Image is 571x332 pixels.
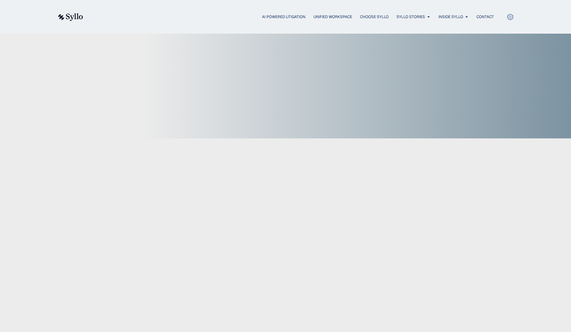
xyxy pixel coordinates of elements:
[360,14,389,20] a: Choose Syllo
[313,14,352,20] a: Unified Workspace
[262,14,305,20] a: AI Powered Litigation
[96,14,494,20] nav: Menu
[476,14,494,20] a: Contact
[57,13,83,21] img: syllo
[397,14,425,20] a: Syllo Stories
[438,14,463,20] a: Inside Syllo
[96,14,494,20] div: Menu Toggle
